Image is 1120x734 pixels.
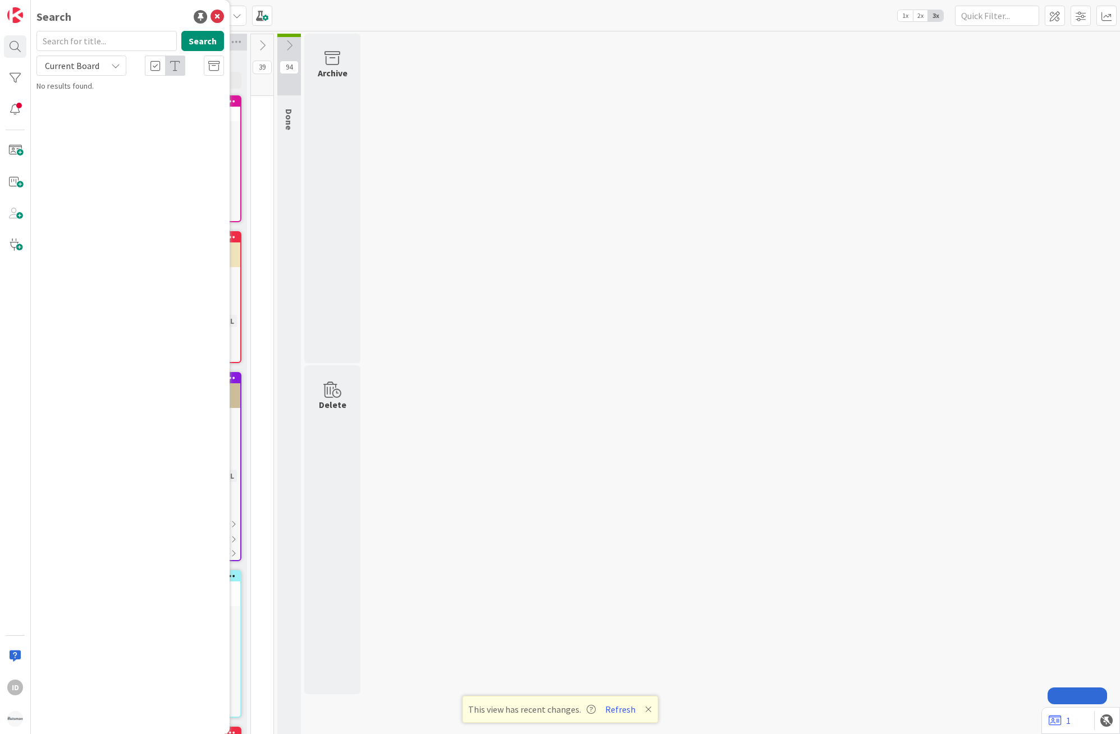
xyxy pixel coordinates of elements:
div: Search [36,8,71,25]
span: 2x [913,10,928,21]
a: 1 [1049,714,1071,727]
span: 94 [280,61,299,74]
input: Search for title... [36,31,177,51]
div: ID [7,680,23,695]
div: Archive [318,66,348,80]
button: Refresh [601,702,639,717]
div: No results found. [36,80,224,92]
div: Delete [319,398,346,411]
input: Quick Filter... [955,6,1039,26]
img: Visit kanbanzone.com [7,7,23,23]
img: avatar [7,711,23,727]
button: Search [181,31,224,51]
span: 1x [898,10,913,21]
span: Done [284,109,295,130]
span: 39 [253,61,272,74]
span: Current Board [45,60,99,71]
span: This view has recent changes. [468,703,596,716]
span: 3x [928,10,943,21]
